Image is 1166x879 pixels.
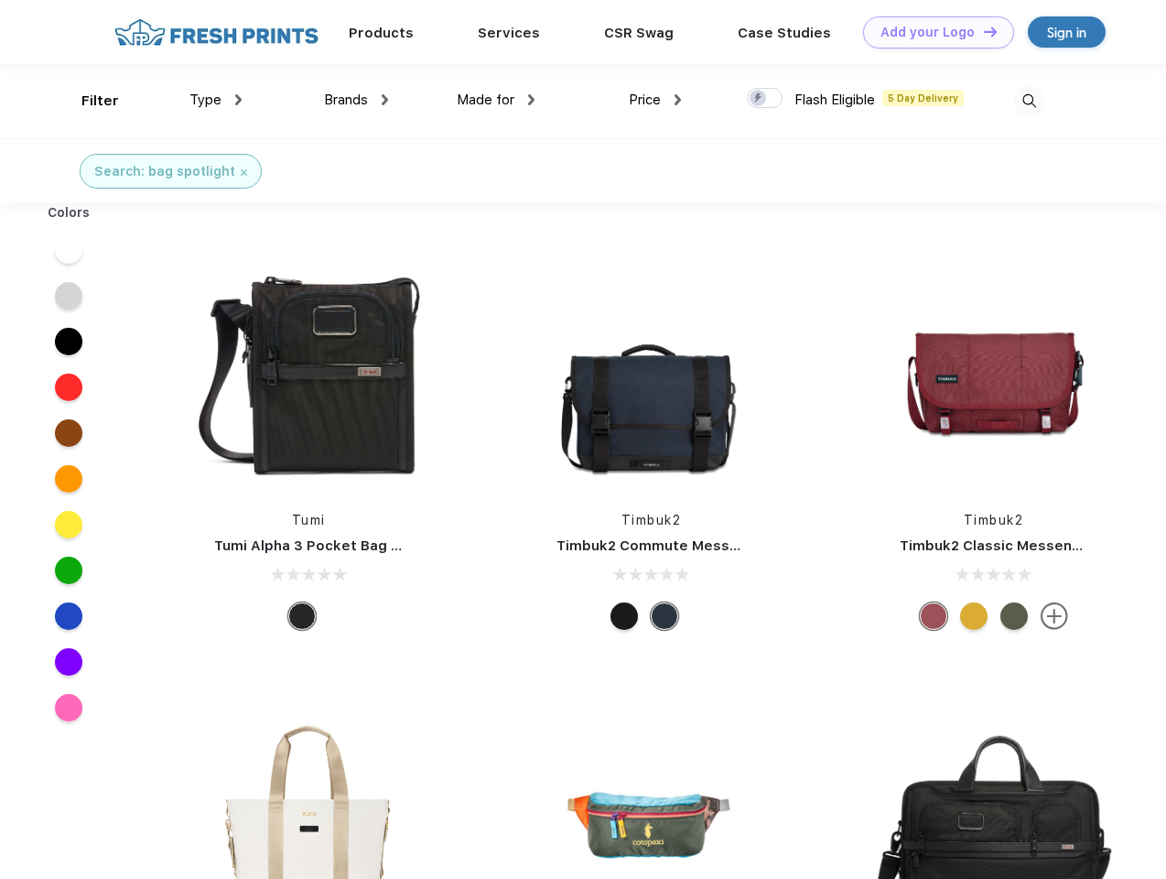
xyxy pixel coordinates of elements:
a: Timbuk2 [621,513,682,527]
span: Price [629,92,661,108]
div: Eco Black [610,602,638,630]
img: filter_cancel.svg [241,169,247,176]
a: Tumi Alpha 3 Pocket Bag Small [214,537,428,554]
a: Timbuk2 Classic Messenger Bag [900,537,1127,554]
img: func=resize&h=266 [187,249,430,493]
img: dropdown.png [235,94,242,105]
a: Timbuk2 Commute Messenger Bag [556,537,802,554]
div: Filter [81,91,119,112]
span: 5 Day Delivery [882,90,964,106]
img: DT [984,27,997,37]
span: Made for [457,92,514,108]
img: dropdown.png [528,94,534,105]
a: Sign in [1028,16,1106,48]
div: Eco Amber [960,602,988,630]
img: fo%20logo%202.webp [109,16,324,49]
span: Brands [324,92,368,108]
a: Timbuk2 [964,513,1024,527]
div: Sign in [1047,22,1086,43]
div: Colors [34,203,104,222]
img: more.svg [1041,602,1068,630]
span: Type [189,92,221,108]
img: desktop_search.svg [1014,86,1044,116]
span: Flash Eligible [794,92,875,108]
div: Eco Collegiate Red [920,602,947,630]
img: func=resize&h=266 [529,249,772,493]
a: Tumi [292,513,326,527]
div: Black [288,602,316,630]
div: Add your Logo [880,25,975,40]
img: dropdown.png [675,94,681,105]
img: dropdown.png [382,94,388,105]
div: Eco Army [1000,602,1028,630]
div: Eco Nautical [651,602,678,630]
a: Products [349,25,414,41]
img: func=resize&h=266 [872,249,1116,493]
div: Search: bag spotlight [94,162,235,181]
